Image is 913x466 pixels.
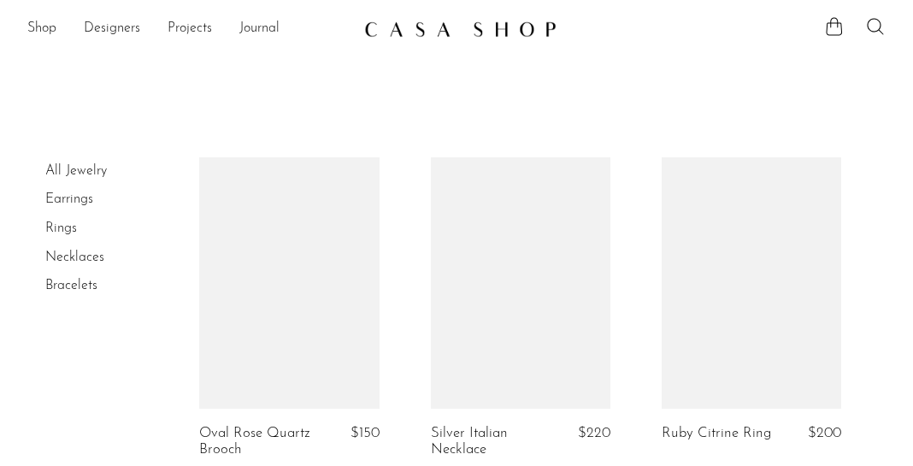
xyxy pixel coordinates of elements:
span: $150 [350,426,380,440]
span: $200 [808,426,841,440]
a: Shop [27,18,56,40]
a: Journal [239,18,280,40]
ul: NEW HEADER MENU [27,15,350,44]
a: Ruby Citrine Ring [662,426,771,441]
a: Projects [168,18,212,40]
span: $220 [578,426,610,440]
a: Rings [45,221,77,235]
a: Necklaces [45,251,104,264]
nav: Desktop navigation [27,15,350,44]
a: Oval Rose Quartz Brooch [199,426,315,457]
a: Earrings [45,192,93,206]
a: Silver Italian Necklace [431,426,546,457]
a: Designers [84,18,140,40]
a: All Jewelry [45,164,107,178]
a: Bracelets [45,279,97,292]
